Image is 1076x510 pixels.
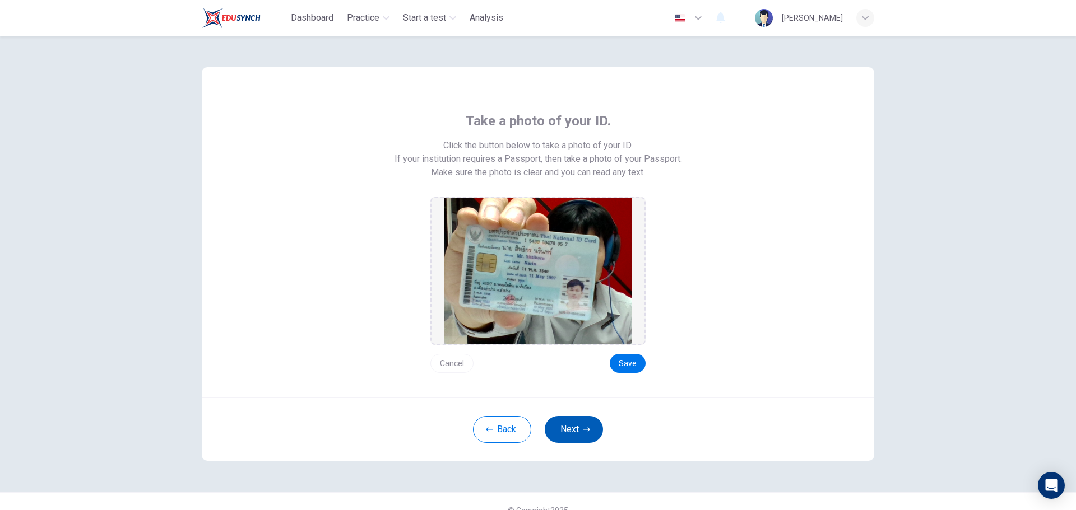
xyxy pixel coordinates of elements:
button: Next [545,416,603,443]
span: Analysis [470,11,503,25]
button: Start a test [398,8,461,28]
span: Take a photo of your ID. [466,112,611,130]
div: [PERSON_NAME] [782,11,843,25]
span: Practice [347,11,379,25]
button: Back [473,416,531,443]
div: Open Intercom Messenger [1038,472,1065,499]
button: Save [610,354,646,373]
button: Cancel [430,354,474,373]
span: Start a test [403,11,446,25]
span: Make sure the photo is clear and you can read any text. [431,166,645,179]
img: en [673,14,687,22]
span: Click the button below to take a photo of your ID. If your institution requires a Passport, then ... [395,139,682,166]
button: Analysis [465,8,508,28]
img: preview screemshot [444,198,632,344]
img: Profile picture [755,9,773,27]
button: Dashboard [286,8,338,28]
a: Train Test logo [202,7,286,29]
span: Dashboard [291,11,333,25]
button: Practice [342,8,394,28]
img: Train Test logo [202,7,261,29]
